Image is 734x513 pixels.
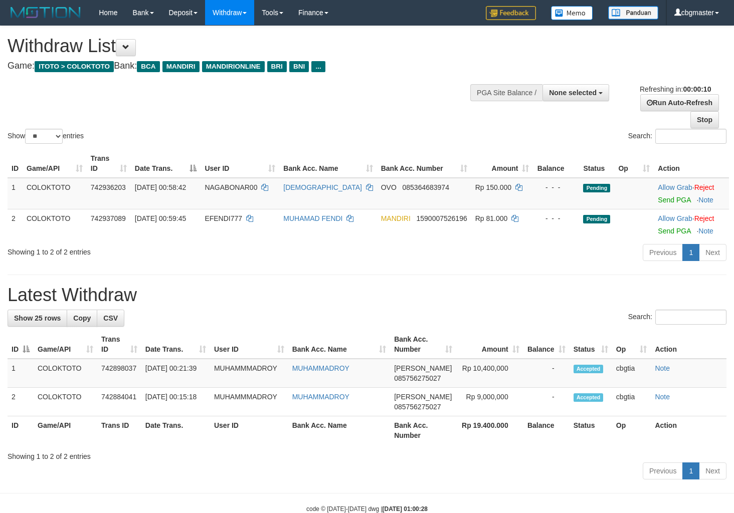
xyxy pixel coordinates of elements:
span: EFENDI777 [205,214,242,222]
td: MUHAMMMADROY [210,388,288,416]
th: Bank Acc. Number: activate to sort column ascending [390,330,456,359]
img: Feedback.jpg [486,6,536,20]
th: Amount: activate to sort column ascending [471,149,533,178]
a: Allow Grab [658,183,692,191]
a: Previous [643,462,683,479]
a: Send PGA [658,227,690,235]
th: User ID: activate to sort column ascending [210,330,288,359]
a: Previous [643,244,683,261]
span: MANDIRI [162,61,200,72]
a: Next [699,244,726,261]
th: Status [579,149,614,178]
img: panduan.png [608,6,658,20]
span: CSV [103,314,118,322]
td: · [654,178,729,209]
span: Rp 150.000 [475,183,511,191]
span: None selected [549,89,597,97]
a: Note [698,196,713,204]
span: 742937089 [91,214,126,222]
span: · [658,183,694,191]
td: Rp 9,000,000 [456,388,523,416]
label: Show entries [8,129,84,144]
td: 742884041 [97,388,141,416]
a: Note [655,364,670,372]
th: Trans ID: activate to sort column ascending [97,330,141,359]
a: CSV [97,310,124,327]
span: NAGABONAR00 [205,183,257,191]
th: Action [651,330,726,359]
th: Op: activate to sort column ascending [614,149,654,178]
div: - - - [537,213,575,223]
th: Balance [523,416,570,445]
a: Show 25 rows [8,310,67,327]
th: Op [612,416,651,445]
td: cbgtia [612,359,651,388]
th: Date Trans.: activate to sort column ascending [141,330,210,359]
h1: Latest Withdraw [8,285,726,305]
span: 742936203 [91,183,126,191]
th: Bank Acc. Name [288,416,391,445]
span: ... [311,61,325,72]
td: 2 [8,388,34,416]
a: Note [698,227,713,235]
span: [PERSON_NAME] [394,393,452,401]
th: Balance [533,149,579,178]
span: Copy 085364683974 to clipboard [402,183,449,191]
a: Reject [694,183,714,191]
span: ITOTO > COLOKTOTO [35,61,114,72]
span: Copy 085756275027 to clipboard [394,403,441,411]
a: Next [699,462,726,479]
th: User ID: activate to sort column ascending [201,149,279,178]
th: Amount: activate to sort column ascending [456,330,523,359]
a: MUHAMAD FENDI [283,214,342,222]
span: Copy [73,314,91,322]
td: 742898037 [97,359,141,388]
td: COLOKTOTO [34,388,97,416]
span: [DATE] 00:59:45 [135,214,186,222]
th: User ID [210,416,288,445]
a: Stop [690,111,719,128]
input: Search: [655,129,726,144]
th: Op: activate to sort column ascending [612,330,651,359]
small: code © [DATE]-[DATE] dwg | [306,505,428,512]
h4: Game: Bank: [8,61,479,71]
th: Game/API [34,416,97,445]
td: [DATE] 00:21:39 [141,359,210,388]
a: 1 [682,462,699,479]
span: Refreshing in: [640,85,711,93]
td: cbgtia [612,388,651,416]
th: Bank Acc. Number: activate to sort column ascending [377,149,471,178]
td: [DATE] 00:15:18 [141,388,210,416]
td: COLOKTOTO [34,359,97,388]
a: Note [655,393,670,401]
span: Pending [583,215,610,223]
span: Rp 81.000 [475,214,508,222]
span: Accepted [574,393,604,402]
span: MANDIRIONLINE [202,61,265,72]
div: Showing 1 to 2 of 2 entries [8,447,726,461]
td: · [654,209,729,240]
img: MOTION_logo.png [8,5,84,20]
th: ID: activate to sort column descending [8,330,34,359]
th: Action [651,416,726,445]
th: Game/API: activate to sort column ascending [34,330,97,359]
label: Search: [628,129,726,144]
span: OVO [381,183,397,191]
th: Bank Acc. Name: activate to sort column ascending [279,149,377,178]
a: Run Auto-Refresh [640,94,719,111]
a: Copy [67,310,97,327]
span: MANDIRI [381,214,411,222]
th: Status: activate to sort column ascending [570,330,612,359]
span: Show 25 rows [14,314,61,322]
span: · [658,214,694,222]
th: Date Trans.: activate to sort column descending [131,149,201,178]
th: Action [654,149,729,178]
label: Search: [628,310,726,325]
img: Button%20Memo.svg [551,6,593,20]
a: Send PGA [658,196,690,204]
th: Trans ID: activate to sort column ascending [87,149,131,178]
select: Showentries [25,129,63,144]
span: [DATE] 00:58:42 [135,183,186,191]
button: None selected [542,84,609,101]
td: COLOKTOTO [23,178,87,209]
